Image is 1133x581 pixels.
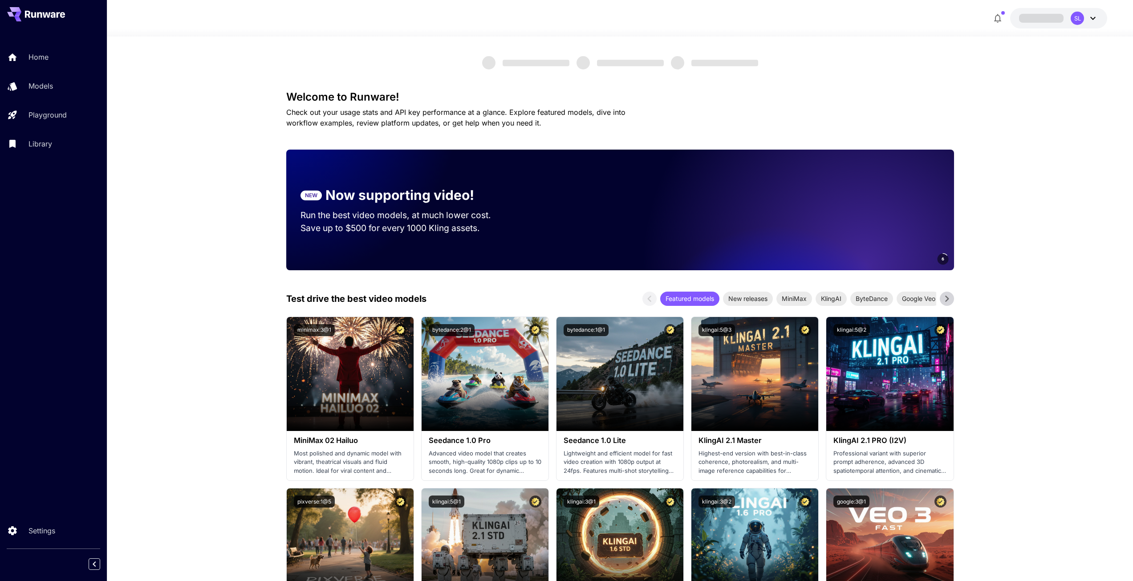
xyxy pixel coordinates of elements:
[394,324,406,336] button: Certified Model – Vetted for best performance and includes a commercial license.
[28,110,67,120] p: Playground
[942,256,944,262] span: 6
[325,185,474,205] p: Now supporting video!
[529,496,541,508] button: Certified Model – Vetted for best performance and includes a commercial license.
[776,292,812,306] div: MiniMax
[429,496,464,508] button: klingai:5@1
[1071,12,1084,25] div: SL
[1010,8,1107,28] button: SL
[698,449,811,475] p: Highest-end version with best-in-class coherence, photorealism, and multi-image reference capabil...
[564,496,599,508] button: klingai:3@1
[564,324,609,336] button: bytedance:1@1
[89,558,100,570] button: Collapse sidebar
[429,324,475,336] button: bytedance:2@1
[287,317,414,431] img: alt
[564,449,676,475] p: Lightweight and efficient model for fast video creation with 1080p output at 24fps. Features mult...
[799,324,811,336] button: Certified Model – Vetted for best performance and includes a commercial license.
[850,292,893,306] div: ByteDance
[28,525,55,536] p: Settings
[897,292,941,306] div: Google Veo
[816,294,847,303] span: KlingAI
[556,317,683,431] img: alt
[286,108,625,127] span: Check out your usage stats and API key performance at a glance. Explore featured models, dive int...
[529,324,541,336] button: Certified Model – Vetted for best performance and includes a commercial license.
[816,292,847,306] div: KlingAI
[286,91,954,103] h3: Welcome to Runware!
[776,294,812,303] span: MiniMax
[294,436,406,445] h3: MiniMax 02 Hailuo
[833,449,946,475] p: Professional variant with superior prompt adherence, advanced 3D spatiotemporal attention, and ci...
[799,496,811,508] button: Certified Model – Vetted for best performance and includes a commercial license.
[723,294,773,303] span: New releases
[422,317,548,431] img: alt
[286,292,426,305] p: Test drive the best video models
[95,556,107,572] div: Collapse sidebar
[301,222,508,235] p: Save up to $500 for every 1000 Kling assets.
[394,496,406,508] button: Certified Model – Vetted for best performance and includes a commercial license.
[698,324,735,336] button: klingai:5@3
[294,449,406,475] p: Most polished and dynamic model with vibrant, theatrical visuals and fluid motion. Ideal for vira...
[934,496,946,508] button: Certified Model – Vetted for best performance and includes a commercial license.
[564,436,676,445] h3: Seedance 1.0 Lite
[833,496,869,508] button: google:3@1
[826,317,953,431] img: alt
[698,496,735,508] button: klingai:3@2
[723,292,773,306] div: New releases
[698,436,811,445] h3: KlingAI 2.1 Master
[28,81,53,91] p: Models
[833,436,946,445] h3: KlingAI 2.1 PRO (I2V)
[664,496,676,508] button: Certified Model – Vetted for best performance and includes a commercial license.
[429,436,541,445] h3: Seedance 1.0 Pro
[660,294,719,303] span: Featured models
[305,191,317,199] p: NEW
[294,324,335,336] button: minimax:3@1
[28,52,49,62] p: Home
[660,292,719,306] div: Featured models
[28,138,52,149] p: Library
[897,294,941,303] span: Google Veo
[294,496,335,508] button: pixverse:1@5
[934,324,946,336] button: Certified Model – Vetted for best performance and includes a commercial license.
[301,209,508,222] p: Run the best video models, at much lower cost.
[664,324,676,336] button: Certified Model – Vetted for best performance and includes a commercial license.
[850,294,893,303] span: ByteDance
[691,317,818,431] img: alt
[429,449,541,475] p: Advanced video model that creates smooth, high-quality 1080p clips up to 10 seconds long. Great f...
[833,324,870,336] button: klingai:5@2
